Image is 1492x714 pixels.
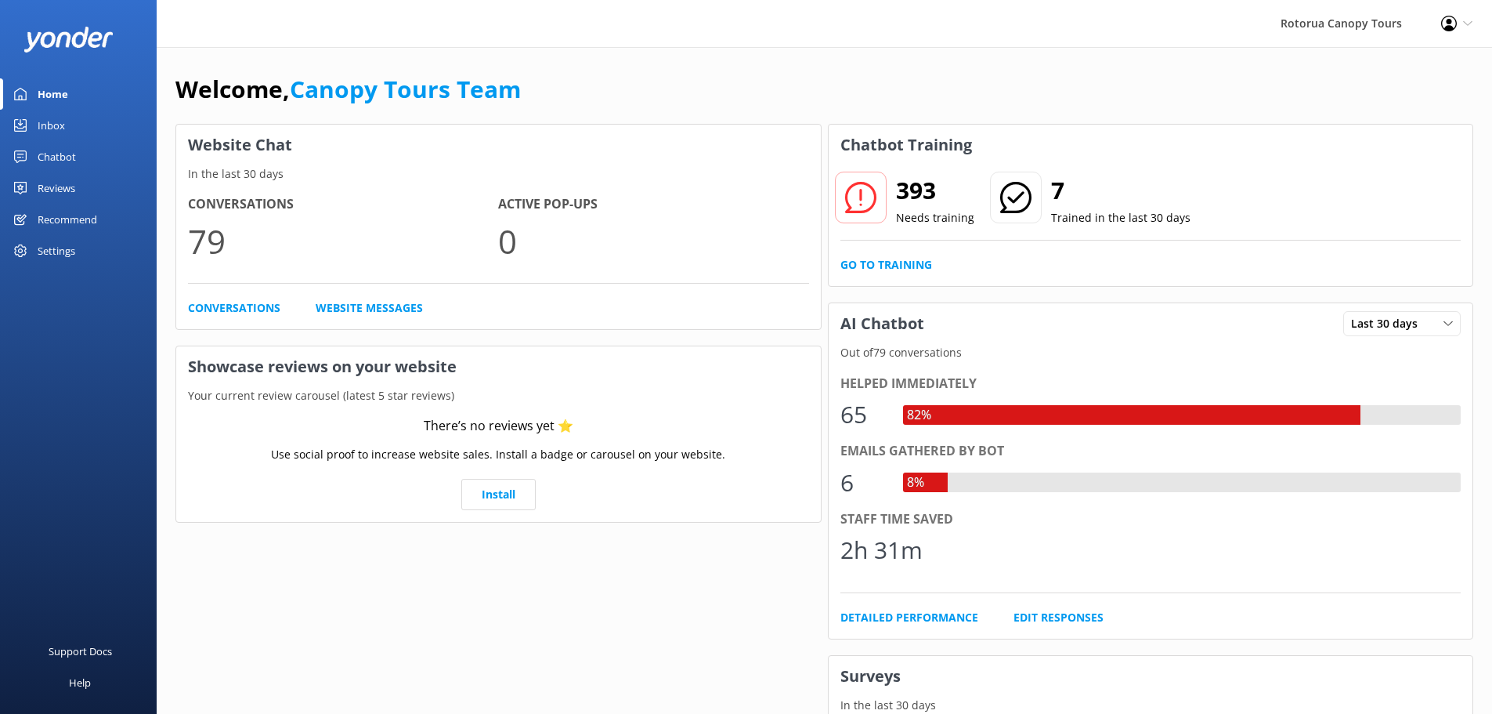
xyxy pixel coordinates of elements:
[175,71,521,108] h1: Welcome,
[498,194,808,215] h4: Active Pop-ups
[188,194,498,215] h4: Conversations
[840,374,1461,394] div: Helped immediately
[290,73,521,105] a: Canopy Tours Team
[1051,172,1190,209] h2: 7
[38,204,97,235] div: Recommend
[461,479,536,510] a: Install
[424,416,573,437] div: There’s no reviews yet ⭐
[176,125,821,165] h3: Website Chat
[1013,609,1104,626] a: Edit Responses
[498,215,808,267] p: 0
[829,656,1473,697] h3: Surveys
[38,141,76,172] div: Chatbot
[188,215,498,267] p: 79
[69,667,91,698] div: Help
[188,299,280,317] a: Conversations
[38,110,65,141] div: Inbox
[176,346,821,387] h3: Showcase reviews on your website
[840,441,1461,462] div: Emails gathered by bot
[271,446,725,463] p: Use social proof to increase website sales. Install a badge or carousel on your website.
[38,235,75,266] div: Settings
[38,172,75,204] div: Reviews
[896,209,974,227] p: Needs training
[1351,315,1427,332] span: Last 30 days
[23,27,114,53] img: yonder-white-logo.png
[829,125,984,165] h3: Chatbot Training
[840,256,932,274] a: Go to Training
[840,464,887,502] div: 6
[896,172,974,209] h2: 393
[49,636,112,667] div: Support Docs
[176,165,821,183] p: In the last 30 days
[176,387,821,404] p: Your current review carousel (latest 5 star reviews)
[829,303,936,344] h3: AI Chatbot
[840,509,1461,530] div: Staff time saved
[316,299,423,317] a: Website Messages
[829,697,1473,714] p: In the last 30 days
[1051,209,1190,227] p: Trained in the last 30 days
[38,78,68,110] div: Home
[903,473,928,493] div: 8%
[840,396,887,433] div: 65
[840,609,978,626] a: Detailed Performance
[829,344,1473,361] p: Out of 79 conversations
[903,405,935,426] div: 82%
[840,531,923,569] div: 2h 31m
